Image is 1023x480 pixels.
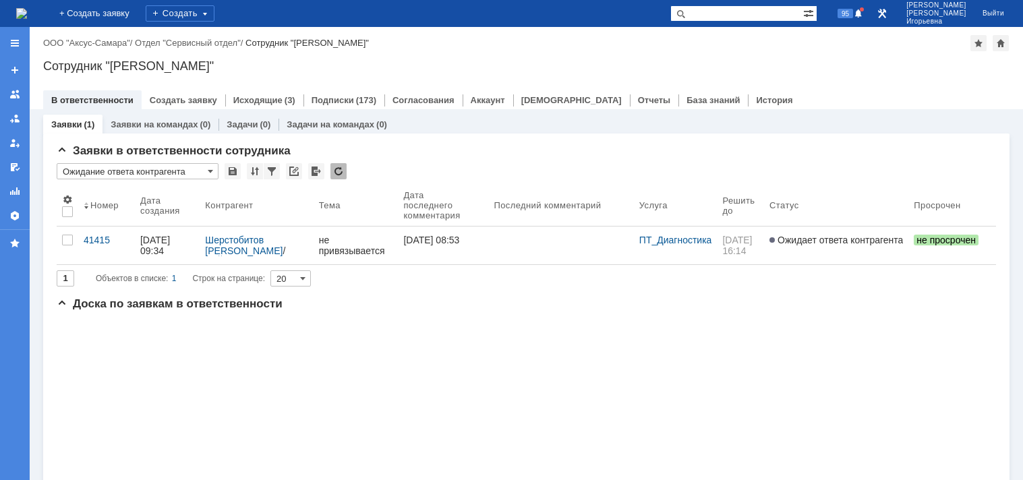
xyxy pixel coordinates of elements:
[205,235,283,256] a: Шерстобитов [PERSON_NAME]
[150,95,217,105] a: Создать заявку
[225,163,241,179] div: Сохранить вид
[135,185,200,227] th: Дата создания
[43,59,1010,73] div: Сотрудник "[PERSON_NAME]"
[78,227,135,264] a: 41415
[906,1,966,9] span: [PERSON_NAME]
[4,59,26,81] a: Создать заявку
[769,235,903,245] span: Ожидает ответа контрагента
[111,119,198,129] a: Заявки на командах
[43,38,135,48] div: /
[260,119,270,129] div: (0)
[96,274,168,283] span: Объектов в списке:
[4,84,26,105] a: Заявки на командах
[914,235,978,245] span: не просрочен
[200,119,210,129] div: (0)
[314,185,399,227] th: Тема
[4,205,26,227] a: Настройки
[634,185,718,227] th: Услуга
[146,5,214,22] div: Создать
[172,270,177,287] div: 1
[264,163,280,179] div: Фильтрация...
[906,9,966,18] span: [PERSON_NAME]
[285,95,295,105] div: (3)
[874,5,890,22] a: Перейти в интерфейс администратора
[57,144,291,157] span: Заявки в ответственности сотрудника
[205,200,253,210] div: Контрагент
[140,196,183,216] div: Дата создания
[4,156,26,178] a: Мои согласования
[43,38,130,48] a: ООО "Аксус-Самара"
[403,190,472,220] div: Дата последнего комментария
[403,235,459,245] div: [DATE] 08:53
[392,95,455,105] a: Согласования
[471,95,505,105] a: Аккаунт
[722,196,759,216] div: Решить до
[135,38,241,48] a: Отдел "Сервисный отдел"
[308,163,324,179] div: Экспорт списка
[330,163,347,179] div: Обновлять список
[16,8,27,19] img: logo
[838,9,853,18] span: 95
[16,8,27,19] a: Перейти на домашнюю страницу
[319,200,341,210] div: Тема
[686,95,740,105] a: База знаний
[84,235,129,245] div: 41415
[764,185,908,227] th: Статус
[135,227,200,264] a: [DATE] 09:34
[970,35,987,51] div: Добавить в избранное
[756,95,792,105] a: История
[769,200,798,210] div: Статус
[638,95,671,105] a: Отчеты
[908,227,985,264] a: не просрочен
[51,95,134,105] a: В ответственности
[639,235,712,245] a: ПТ_Диагностика
[376,119,387,129] div: (0)
[287,119,374,129] a: Задачи на командах
[286,163,302,179] div: Скопировать ссылку на список
[319,235,393,256] div: не привязывается пропуск
[62,194,73,205] span: Настройки
[398,227,488,264] a: [DATE] 08:53
[4,132,26,154] a: Мои заявки
[227,119,258,129] a: Задачи
[764,227,908,264] a: Ожидает ответа контрагента
[51,119,82,129] a: Заявки
[90,200,119,210] div: Номер
[722,235,755,256] span: [DATE] 16:14
[312,95,354,105] a: Подписки
[521,95,622,105] a: [DEMOGRAPHIC_DATA]
[639,200,668,210] div: Услуга
[906,18,966,26] span: Игорьевна
[4,108,26,129] a: Заявки в моей ответственности
[96,270,265,287] i: Строк на странице:
[398,185,488,227] th: Дата последнего комментария
[356,95,376,105] div: (173)
[494,200,602,210] div: Последний комментарий
[4,181,26,202] a: Отчеты
[314,227,399,264] a: не привязывается пропуск
[205,235,308,256] div: /
[135,38,245,48] div: /
[245,38,369,48] div: Сотрудник "[PERSON_NAME]"
[78,185,135,227] th: Номер
[914,200,960,210] div: Просрочен
[140,235,173,256] div: [DATE] 09:34
[57,297,283,310] span: Доска по заявкам в ответственности
[717,227,764,264] a: [DATE] 16:14
[84,119,94,129] div: (1)
[200,185,313,227] th: Контрагент
[247,163,263,179] div: Сортировка...
[803,6,817,19] span: Расширенный поиск
[233,95,283,105] a: Исходящие
[993,35,1009,51] div: Сделать домашней страницей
